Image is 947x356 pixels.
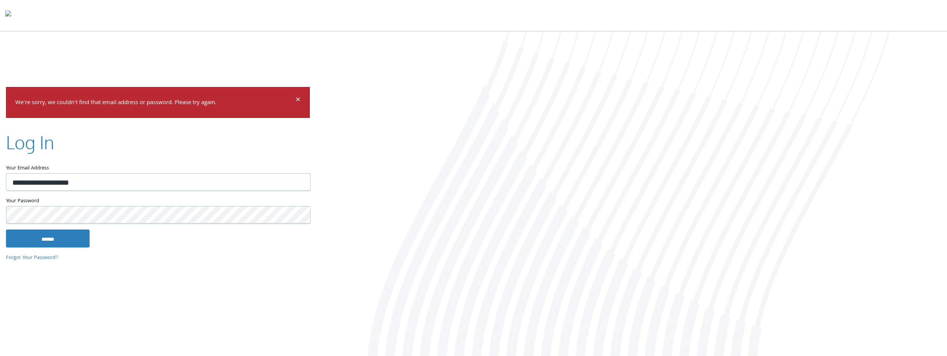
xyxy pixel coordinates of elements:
[6,130,54,155] h2: Log In
[296,96,300,105] button: Dismiss alert
[296,93,300,108] span: ×
[5,8,11,23] img: todyl-logo-dark.svg
[15,98,295,109] p: We're sorry, we couldn't find that email address or password. Please try again.
[6,197,310,206] label: Your Password
[6,254,58,262] a: Forgot Your Password?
